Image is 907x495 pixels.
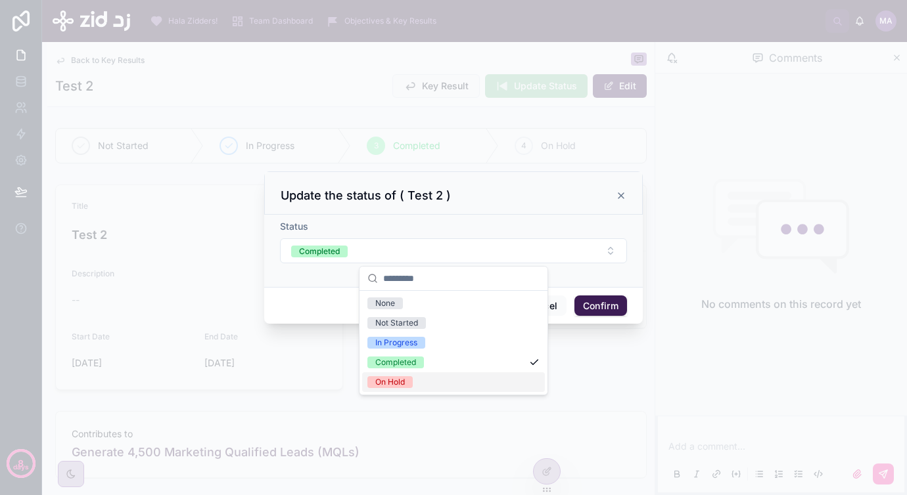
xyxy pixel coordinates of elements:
[280,238,627,263] button: Select Button
[375,297,395,309] div: None
[574,295,627,316] button: Confirm
[375,356,416,368] div: Completed
[360,291,547,395] div: Suggestions
[375,317,418,329] div: Not Started
[375,337,417,349] div: In Progress
[299,246,340,257] div: Completed
[375,376,405,388] div: On Hold
[281,188,451,204] h3: Update the status of ( Test 2 )
[280,221,308,232] span: Status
